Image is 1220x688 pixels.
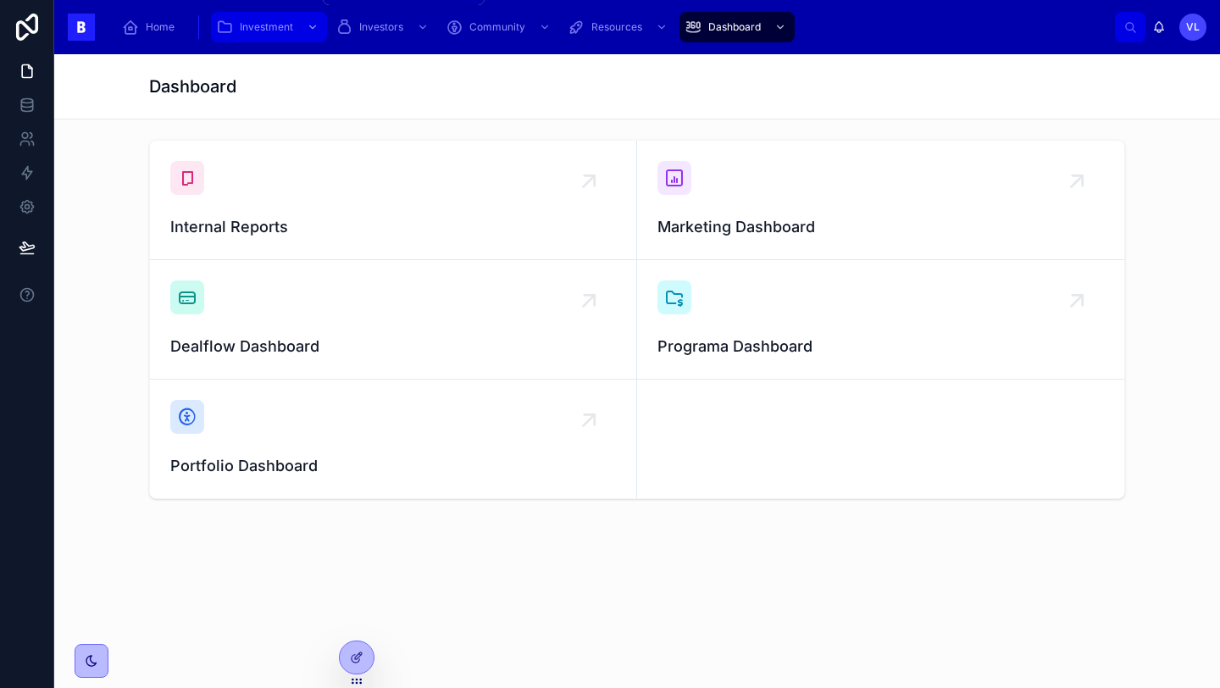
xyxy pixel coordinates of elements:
span: Dealflow Dashboard [170,335,616,358]
span: Internal Reports [170,215,616,239]
span: Home [146,20,175,34]
a: Investors [330,12,437,42]
a: Investment [211,12,327,42]
a: Portfolio Dashboard [150,380,637,498]
span: VL [1186,20,1200,34]
span: Programa Dashboard [657,335,1104,358]
a: Dealflow Dashboard [150,260,637,380]
a: Home [117,12,186,42]
img: App logo [68,14,95,41]
h1: Dashboard [149,75,236,98]
span: Dashboard [708,20,761,34]
a: Dashboard [679,12,795,42]
span: Investors [359,20,403,34]
a: Internal Reports [150,141,637,260]
a: Programa Dashboard [637,260,1124,380]
span: Resources [591,20,642,34]
a: Marketing Dashboard [637,141,1124,260]
a: Community [441,12,559,42]
div: scrollable content [108,8,1115,46]
a: Resources [563,12,676,42]
span: Portfolio Dashboard [170,454,616,478]
span: Community [469,20,525,34]
span: Investment [240,20,293,34]
span: Marketing Dashboard [657,215,1104,239]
